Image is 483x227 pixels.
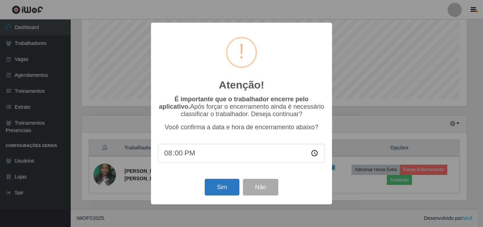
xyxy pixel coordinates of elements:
h2: Atenção! [219,79,264,91]
p: Após forçar o encerramento ainda é necessário classificar o trabalhador. Deseja continuar? [158,96,325,118]
b: É importante que o trabalhador encerre pelo aplicativo. [159,96,308,110]
button: Sim [205,179,239,195]
p: Você confirma a data e hora de encerramento abaixo? [158,124,325,131]
button: Não [243,179,278,195]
